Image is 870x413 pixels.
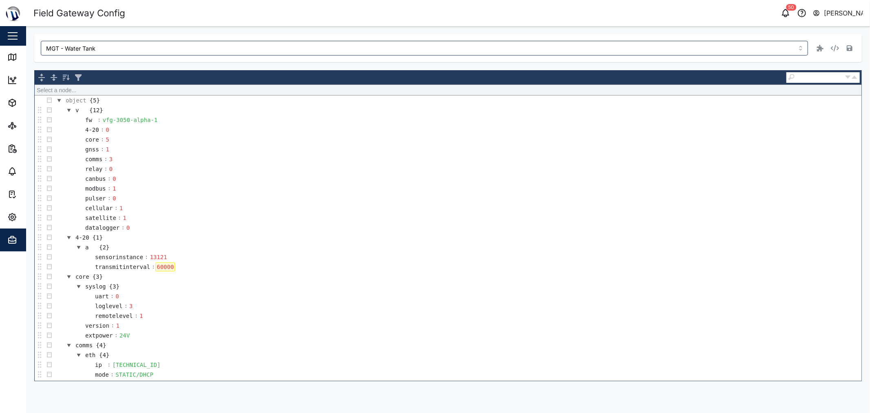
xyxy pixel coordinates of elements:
button: Click to open the actions menu (Ctrl+M) [44,193,54,203]
div: ip [94,360,107,369]
div: sensorinstance [94,253,144,262]
div: mode [94,370,110,379]
div: 1 [111,184,124,193]
div: Sites [21,121,41,130]
button: Click to open the actions menu (Ctrl+M) [44,350,54,360]
div: STATIC/DHCP [114,370,155,379]
button: Drag to move this field (Alt+Shift+Arrows) [35,242,44,252]
td: : [121,223,124,233]
button: Drag to move this field (Alt+Shift+Arrows) [35,380,44,389]
td: : [111,291,114,301]
div: [PERSON_NAME] [824,8,863,18]
button: Drag to move this field (Alt+Shift+Arrows) [35,174,44,184]
button: Drag to move this field (Alt+Shift+Arrows) [35,272,44,282]
div: object [64,96,88,105]
button: Drag to move this field (Alt+Shift+Arrows) [35,105,44,115]
button: Click to open the actions menu (Ctrl+M) [44,311,54,321]
button: Drag to move this field (Alt+Shift+Arrows) [35,340,44,350]
div: Admin [21,235,45,244]
button: Click to open the actions menu (Ctrl+M) [44,203,54,213]
button: Drag to move this field (Alt+Shift+Arrows) [35,154,44,164]
div: Settings [21,213,50,222]
button: Click to expand/collapse this field (Ctrl+E). Ctrl+Click to expand/collapse including all childs. [64,340,74,350]
button: Click to expand/collapse this field (Ctrl+E). Ctrl+Click to expand/collapse including all childs. [64,233,74,242]
div: cellular [84,204,114,213]
button: Click to open the actions menu (Ctrl+M) [44,291,54,301]
td: : [108,174,111,184]
button: Click to open the actions menu (Ctrl+M) [44,272,54,282]
button: Click to open the actions menu (Ctrl+M) [44,370,54,380]
button: Drag to move this field (Alt+Shift+Arrows) [35,233,44,242]
button: Click to open the actions menu (Ctrl+M) [44,135,54,144]
td: : [107,360,111,370]
div: Reports [21,144,49,153]
div: 0 [111,194,124,203]
td: : [101,125,104,135]
button: Drag to move this field (Alt+Shift+Arrows) [35,125,44,135]
div: syslog [84,282,107,291]
button: Drag to move this field (Alt+Shift+Arrows) [35,223,44,233]
div: Map [21,53,40,62]
button: Drag to move this field (Alt+Shift+Arrows) [35,213,44,223]
button: Click to expand/collapse this field (Ctrl+E). Ctrl+Click to expand/collapse including all childs. [74,242,84,252]
button: Click to expand/collapse this field (Ctrl+E). Ctrl+Click to expand/collapse including all childs. [74,350,84,360]
button: Click to open the actions menu (Ctrl+M) [44,95,54,105]
button: Click to expand/collapse this field (Ctrl+E). Ctrl+Click to expand/collapse including all childs. [54,95,64,105]
button: Drag to move this field (Alt+Shift+Arrows) [35,193,44,203]
div: 1 [138,311,151,320]
div: core [84,135,100,144]
td: : [114,331,117,340]
div: satellite [84,213,117,222]
div: pulser [84,194,107,203]
div: remotelevel [94,311,134,320]
button: Click to open the actions menu (Ctrl+M) [44,301,54,311]
td: : [124,301,127,311]
button: Drag to move this field (Alt+Shift+Arrows) [35,144,44,154]
button: Drag to move this field (Alt+Shift+Arrows) [35,282,44,291]
div: v [74,106,87,115]
button: Drag to move this field (Alt+Shift+Arrows) [35,311,44,321]
td: : [118,213,121,223]
div: extpower [84,331,114,340]
div: 5 [104,135,117,144]
button: Click to open the actions menu (Ctrl+M) [44,262,54,272]
button: Click to open the actions menu (Ctrl+M) [44,154,54,164]
div: 1 [118,204,131,213]
div: object containing 1 items [91,233,104,242]
div: object containing 3 items [108,282,121,291]
div: Search fields and values [786,72,860,83]
div: uart [94,292,110,301]
button: Drag to move this field (Alt+Shift+Arrows) [35,203,44,213]
div: 0 [108,164,121,173]
button: Drag to move this field (Alt+Shift+Arrows) [35,262,44,272]
div: Dashboard [21,75,58,84]
div: comms [74,341,94,350]
td: : [111,321,114,331]
button: Click to open the actions menu (Ctrl+M) [44,282,54,291]
div: 13121 [148,253,168,262]
div: object containing 4 items [98,351,111,360]
button: Click to open the actions menu (Ctrl+M) [44,233,54,242]
div: 50 [786,4,797,11]
td: : [104,154,107,164]
div: 1 [104,145,117,154]
div: [TECHNICAL_ID] [111,360,162,369]
button: Click to expand/collapse this field (Ctrl+E). Ctrl+Click to expand/collapse including all childs. [64,272,74,282]
td: : [117,380,121,389]
div: core [74,272,91,281]
div: object containing 2 items [98,243,111,252]
div: 3 [128,302,141,311]
div: eth [84,351,97,360]
button: Click to open the actions menu (Ctrl+M) [44,242,54,252]
button: Drag to move this field (Alt+Shift+Arrows) [35,301,44,311]
button: Collapse all fields [49,72,59,83]
button: Click to open the actions menu (Ctrl+M) [44,223,54,233]
button: Drag to move this field (Alt+Shift+Arrows) [35,350,44,360]
div: subnet [94,380,117,389]
button: Drag to move this field (Alt+Shift+Arrows) [35,360,44,370]
div: 1 [115,321,128,330]
td: : [97,115,101,125]
div: object containing 5 items [89,96,101,105]
div: relay [84,164,104,173]
button: Click to open the actions menu (Ctrl+M) [44,184,54,193]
